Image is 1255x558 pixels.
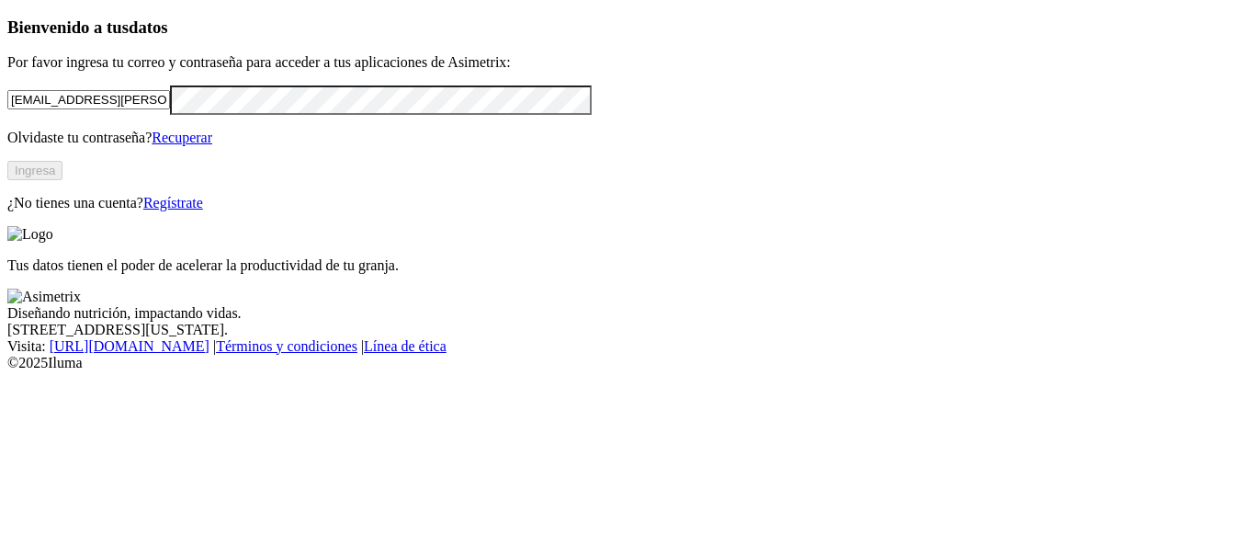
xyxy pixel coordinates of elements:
[7,257,1248,274] p: Tus datos tienen el poder de acelerar la productividad de tu granja.
[364,338,447,354] a: Línea de ética
[7,54,1248,71] p: Por favor ingresa tu correo y contraseña para acceder a tus aplicaciones de Asimetrix:
[7,161,62,180] button: Ingresa
[7,355,1248,371] div: © 2025 Iluma
[7,305,1248,322] div: Diseñando nutrición, impactando vidas.
[7,17,1248,38] h3: Bienvenido a tus
[143,195,203,211] a: Regístrate
[7,226,53,243] img: Logo
[7,130,1248,146] p: Olvidaste tu contraseña?
[129,17,168,37] span: datos
[216,338,357,354] a: Términos y condiciones
[7,90,170,109] input: Tu correo
[50,338,209,354] a: [URL][DOMAIN_NAME]
[7,322,1248,338] div: [STREET_ADDRESS][US_STATE].
[7,338,1248,355] div: Visita : | |
[7,289,81,305] img: Asimetrix
[152,130,212,145] a: Recuperar
[7,195,1248,211] p: ¿No tienes una cuenta?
